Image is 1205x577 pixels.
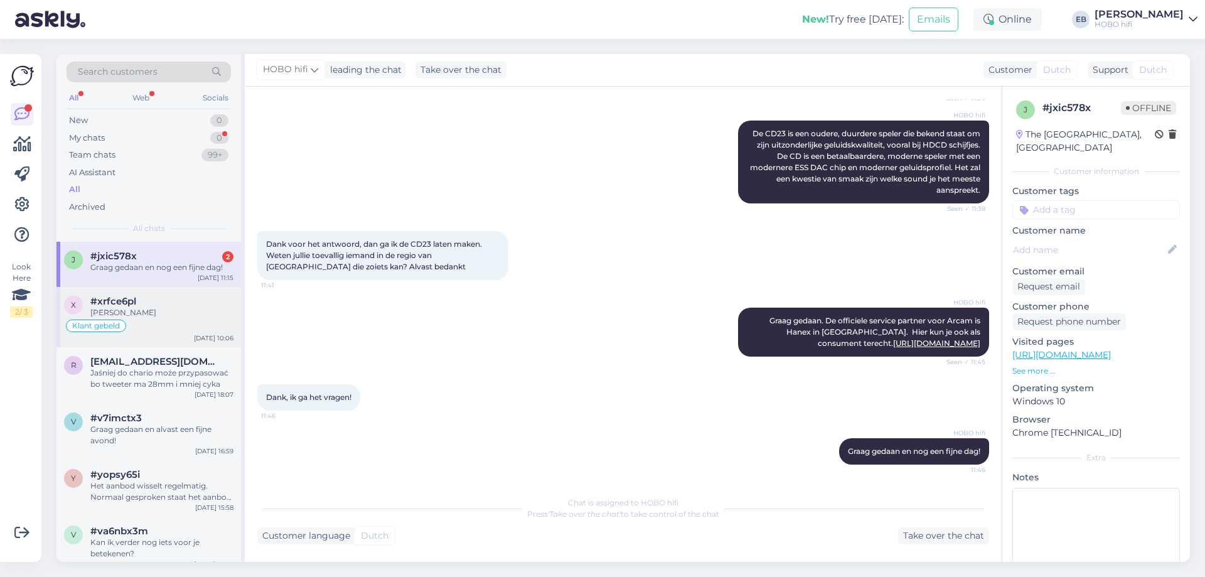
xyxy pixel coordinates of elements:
div: Look Here [10,261,33,318]
span: #v7imctx3 [90,413,142,424]
div: 99+ [201,149,228,161]
div: Jaśniej do chario może przypasować bo tweeter ma 28mm i mniej cyka [90,367,233,390]
span: 11:46 [261,411,308,421]
p: Chrome [TECHNICAL_ID] [1012,426,1180,439]
div: My chats [69,132,105,144]
div: The [GEOGRAPHIC_DATA], [GEOGRAPHIC_DATA] [1016,128,1155,154]
span: Dutch [1043,63,1071,77]
a: [URL][DOMAIN_NAME] [1012,349,1111,360]
div: 0 [210,114,228,127]
span: #jxic578x [90,251,137,262]
span: HOBO hifi [938,428,985,438]
div: [DATE] 18:07 [195,390,233,399]
div: Team chats [69,149,115,161]
div: Extra [1012,452,1180,463]
p: Operating system [1012,382,1180,395]
div: Request phone number [1012,313,1126,330]
span: Seen ✓ 11:38 [938,204,985,213]
div: Het aanbod wisselt regelmatig. Normaal gesproken staat het aanbod van de winkels op marktplaats. [90,480,233,503]
span: v [71,417,76,426]
div: All [69,183,80,196]
div: Support [1088,63,1128,77]
div: Customer language [257,529,350,542]
span: Dutch [1139,63,1167,77]
button: Emails [909,8,958,31]
p: Customer phone [1012,300,1180,313]
span: Offline [1121,101,1176,115]
span: HOBO hifi [938,298,985,307]
span: Dank, ik ga het vragen! [266,392,351,402]
p: Windows 10 [1012,395,1180,408]
div: Graag gedaan en nog een fijne dag! [90,262,233,273]
div: Kan ik verder nog iets voor je betekenen? [90,537,233,559]
div: [DATE] 14:45 [194,559,233,569]
div: Web [130,90,152,106]
span: Seen ✓ 11:45 [938,357,985,367]
b: New! [802,13,829,25]
div: Take over the chat [415,62,506,78]
div: # jxic578x [1042,100,1121,116]
div: 2 / 3 [10,306,33,318]
div: Customer [983,63,1032,77]
p: Visited pages [1012,335,1180,348]
p: Customer email [1012,265,1180,278]
span: remigiusz1982@interia.pl [90,356,221,367]
span: y [71,473,76,483]
span: Dutch [361,529,388,542]
span: j [72,255,75,264]
p: Browser [1012,413,1180,426]
div: 0 [210,132,228,144]
div: New [69,114,88,127]
div: HOBO hifi [1095,19,1184,30]
a: [PERSON_NAME]HOBO hifi [1095,9,1197,30]
span: 11:41 [261,281,308,290]
div: Request email [1012,278,1085,295]
span: Graag gedaan. De officiele service partner voor Arcam is Hanex in [GEOGRAPHIC_DATA]. Hier kun je ... [769,316,982,348]
input: Add name [1013,243,1165,257]
span: #va6nbx3m [90,526,148,537]
span: r [71,360,77,370]
span: v [71,530,76,539]
span: Press to take control of the chat [527,509,719,519]
div: leading the chat [325,63,402,77]
div: [PERSON_NAME] [90,307,233,318]
span: De CD23 is een oudere, duurdere speler die bekend staat om zijn uitzonderlijke geluidskwaliteit, ... [750,129,982,195]
div: [DATE] 10:06 [194,333,233,343]
a: [URL][DOMAIN_NAME] [893,338,980,348]
span: Graag gedaan en nog een fijne dag! [848,446,980,456]
p: Customer tags [1012,185,1180,198]
div: Graag gedaan en alvast een fijne avond! [90,424,233,446]
div: [PERSON_NAME] [1095,9,1184,19]
i: 'Take over the chat' [548,509,621,519]
div: AI Assistant [69,166,115,179]
div: All [67,90,81,106]
div: Customer information [1012,166,1180,177]
input: Add a tag [1012,200,1180,219]
div: [DATE] 16:59 [195,446,233,456]
span: #xrfce6pl [90,296,136,307]
div: Socials [200,90,231,106]
span: HOBO hifi [938,111,985,120]
span: All chats [133,223,165,234]
div: [DATE] 15:58 [195,503,233,512]
div: EB [1072,11,1090,28]
span: Chat is assigned to HOBO hifi [568,498,678,507]
span: HOBO hifi [263,63,308,77]
p: Notes [1012,471,1180,484]
p: Customer name [1012,224,1180,237]
div: 2 [222,251,233,262]
div: Online [973,8,1042,31]
span: Klant gebeld [72,322,120,330]
div: Archived [69,201,105,213]
div: Take over the chat [898,527,989,544]
div: [DATE] 11:15 [198,273,233,283]
span: j [1024,105,1027,114]
img: Askly Logo [10,64,34,88]
p: See more ... [1012,365,1180,377]
span: Search customers [78,65,158,78]
span: x [71,300,76,310]
span: #yopsy65i [90,469,140,480]
span: Dank voor het antwoord, dan ga ik de CD23 laten maken. Weten jullie toevallig iemand in de regio ... [266,239,484,271]
div: Try free [DATE]: [802,12,904,27]
span: 11:46 [938,465,985,475]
